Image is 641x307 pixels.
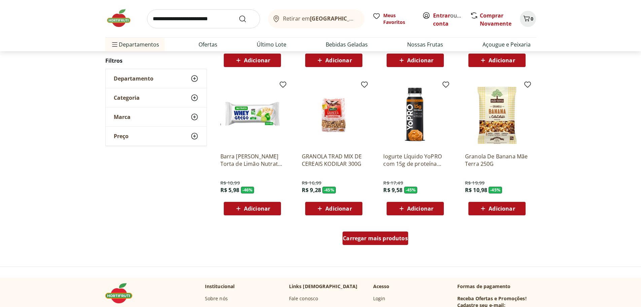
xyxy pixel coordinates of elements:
[383,12,414,26] span: Meus Favoritos
[343,232,408,248] a: Carregar mais produtos
[111,36,159,53] span: Departamentos
[220,83,284,147] img: Barra Grega Whey Torta de Limão Nutrata 40g
[241,187,254,193] span: - 46 %
[302,153,366,167] a: GRANOLA TRAD MIX DE CEREAIS KODILAR 300G
[205,295,228,302] a: Sobre nós
[383,180,403,186] span: R$ 17,49
[343,236,408,241] span: Carregar mais produtos
[407,58,433,63] span: Adicionar
[468,54,526,67] button: Adicionar
[433,12,450,19] a: Entrar
[283,16,357,22] span: Retirar em
[105,54,207,67] h2: Filtros
[407,206,433,211] span: Adicionar
[310,15,423,22] b: [GEOGRAPHIC_DATA]/[GEOGRAPHIC_DATA]
[457,283,536,290] p: Formas de pagamento
[220,153,284,167] a: Barra [PERSON_NAME] Torta de Limão Nutrata 40g
[289,283,358,290] p: Links [DEMOGRAPHIC_DATA]
[433,11,463,28] span: ou
[302,83,366,147] img: GRANOLA TRAD MIX DE CEREAIS KODILAR 300G
[480,12,511,27] a: Comprar Novamente
[325,58,352,63] span: Adicionar
[302,180,321,186] span: R$ 16,99
[520,11,536,27] button: Carrinho
[106,127,207,146] button: Preço
[383,153,447,167] a: Iogurte Líquido YoPRO com 15g de proteína Doce de Leite 250g
[483,40,531,49] a: Açougue e Peixaria
[457,295,527,302] h3: Receba Ofertas e Promoções!
[465,153,529,167] a: Granola De Banana Mãe Terra 250G
[244,58,270,63] span: Adicionar
[465,186,487,194] span: R$ 10,98
[489,206,515,211] span: Adicionar
[114,114,131,120] span: Marca
[465,180,485,186] span: R$ 19,99
[465,83,529,147] img: Granola De Banana Mãe Terra 250G
[305,202,362,215] button: Adicionar
[404,187,418,193] span: - 45 %
[289,295,318,302] a: Fale conosco
[244,206,270,211] span: Adicionar
[373,283,390,290] p: Acesso
[373,295,386,302] a: Login
[224,202,281,215] button: Adicionar
[147,9,260,28] input: search
[199,40,217,49] a: Ofertas
[387,54,444,67] button: Adicionar
[111,36,119,53] button: Menu
[239,15,255,23] button: Submit Search
[325,206,352,211] span: Adicionar
[106,69,207,88] button: Departamento
[220,180,240,186] span: R$ 10,99
[268,9,364,28] button: Retirar em[GEOGRAPHIC_DATA]/[GEOGRAPHIC_DATA]
[114,94,140,101] span: Categoria
[302,186,321,194] span: R$ 9,28
[407,40,443,49] a: Nossas Frutas
[326,40,368,49] a: Bebidas Geladas
[205,283,235,290] p: Institucional
[322,187,336,193] span: - 45 %
[105,8,139,28] img: Hortifruti
[106,88,207,107] button: Categoria
[105,283,139,303] img: Hortifruti
[383,186,402,194] span: R$ 9,58
[106,108,207,126] button: Marca
[489,58,515,63] span: Adicionar
[305,54,362,67] button: Adicionar
[114,133,129,140] span: Preço
[489,187,502,193] span: - 45 %
[383,83,447,147] img: Iogurte Líquido YoPRO com 15g de proteína Doce de Leite 250g
[387,202,444,215] button: Adicionar
[531,16,533,22] span: 0
[468,202,526,215] button: Adicionar
[220,186,240,194] span: R$ 5,98
[114,75,153,82] span: Departamento
[224,54,281,67] button: Adicionar
[257,40,286,49] a: Último Lote
[433,12,470,27] a: Criar conta
[372,12,414,26] a: Meus Favoritos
